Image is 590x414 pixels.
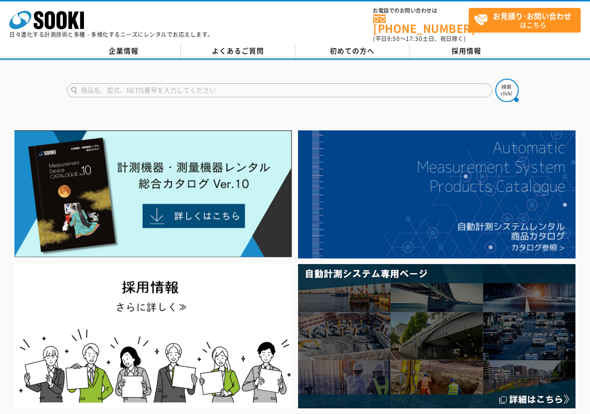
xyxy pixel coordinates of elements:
img: 自動計測システム専用ページ [298,264,576,408]
img: btn_search.png [495,79,519,102]
a: 初めての方へ [295,44,410,58]
img: SOOKI recruit [14,264,292,408]
a: お見積り･お問い合わせはこちら [469,8,581,33]
input: 商品名、型式、NETIS番号を入力してください [67,83,493,97]
img: Catalog Ver10 [14,130,292,258]
span: 17:30 [406,34,423,43]
a: よくあるご質問 [181,44,295,58]
span: 8:50 [387,34,400,43]
a: 採用情報 [410,44,524,58]
span: (平日 ～ 土日、祝日除く) [373,34,465,43]
strong: お見積り･お問い合わせ [493,10,571,21]
span: お電話でのお問い合わせは [373,8,469,14]
a: [PHONE_NUMBER] [373,14,469,34]
span: はこちら [474,8,580,32]
img: 自動計測システムカタログ [298,130,576,258]
a: 企業情報 [67,44,181,58]
p: 日々進化する計測技術と多種・多様化するニーズにレンタルでお応えします。 [9,32,214,37]
span: 初めての方へ [330,46,375,56]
